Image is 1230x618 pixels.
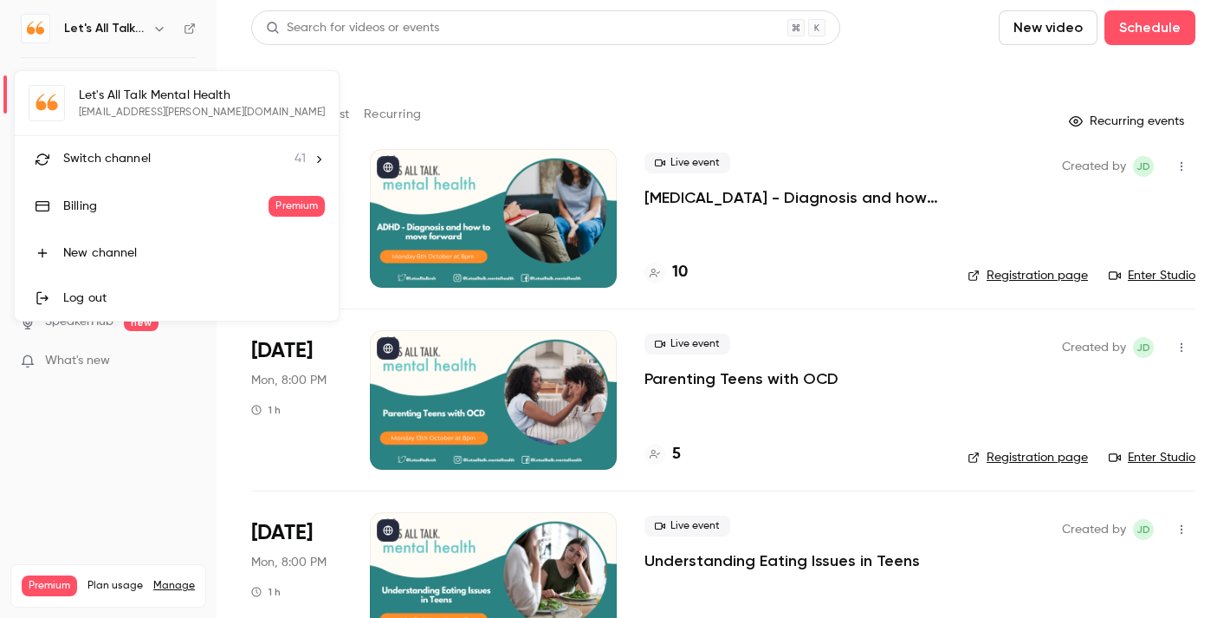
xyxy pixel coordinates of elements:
span: 41 [295,150,306,168]
span: Switch channel [63,150,151,168]
span: Premium [269,196,325,217]
div: Billing [63,198,269,215]
div: Log out [63,289,325,307]
div: New channel [63,244,325,262]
